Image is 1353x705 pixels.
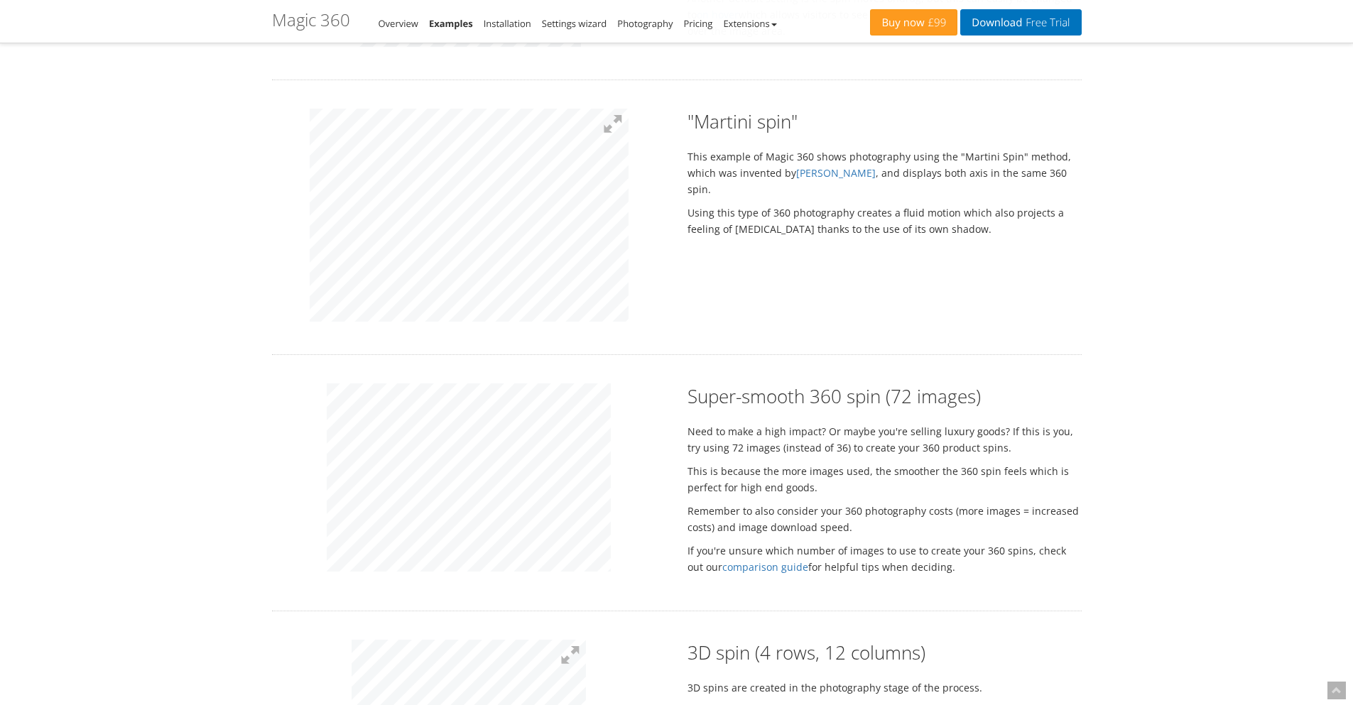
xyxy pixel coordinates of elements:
[688,383,1082,409] h2: Super-smooth 360 spin (72 images)
[688,679,1082,696] p: 3D spins are created in the photography stage of the process.
[484,17,531,30] a: Installation
[688,204,1082,237] p: Using this type of 360 photography creates a fluid motion which also projects a feeling of [MEDIC...
[796,166,876,180] a: [PERSON_NAME]
[542,17,607,30] a: Settings wizard
[272,11,350,29] h1: Magic 360
[870,9,957,35] a: Buy now£99
[688,463,1082,496] p: This is because the more images used, the smoother the 360 spin feels which is perfect for high e...
[617,17,673,30] a: Photography
[429,17,473,30] a: Examples
[688,640,1082,665] h2: 3D spin (4 rows, 12 columns)
[960,9,1081,35] a: DownloadFree Trial
[688,542,1082,575] p: If you're unsure which number of images to use to create your 360 spins, check out our for helpfu...
[379,17,418,30] a: Overview
[688,503,1082,535] p: Remember to also consider your 360 photography costs (more images = increased costs) and image do...
[723,17,776,30] a: Extensions
[722,560,808,574] a: comparison guide
[688,423,1082,456] p: Need to make a high impact? Or maybe you're selling luxury goods? If this is you, try using 72 im...
[688,109,1082,134] h2: "Martini spin"
[925,17,947,28] span: £99
[683,17,712,30] a: Pricing
[688,148,1082,197] p: This example of Magic 360 shows photography using the "Martini Spin" method, which was invented b...
[1022,17,1070,28] span: Free Trial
